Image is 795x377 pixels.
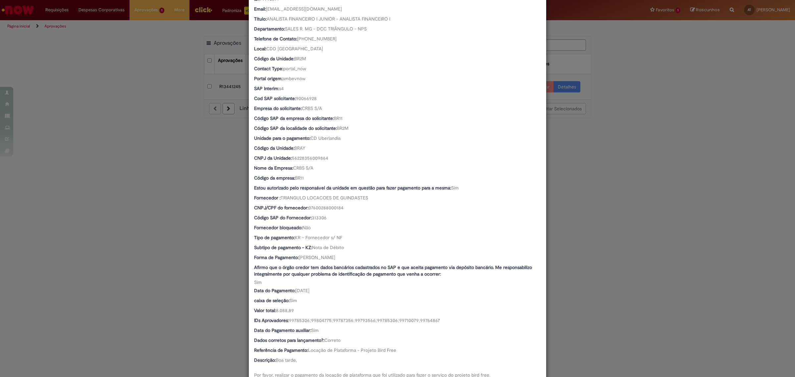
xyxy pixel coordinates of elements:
b: Tipo de pagamento: [254,235,295,241]
b: Dados corretos para lançamento?: [254,337,324,343]
span: Locação de Plataforma - Projeto Bird Free [308,347,396,353]
span: 07600288000184 [308,205,344,211]
b: Fornecedor : [254,195,281,201]
b: SAP Interim: [254,85,279,91]
b: Código da Unidade: [254,56,294,62]
b: Data do Pagamento: [254,288,295,294]
b: Código da empresa: [254,175,295,181]
span: Sim [311,327,319,333]
span: 8.088,89 [276,307,294,313]
b: Código SAP do Fornecedor: [254,215,312,221]
span: 313306 [312,215,327,221]
span: 90066928 [296,95,317,101]
span: [PHONE_NUMBER] [297,36,337,42]
b: Título: [254,16,267,22]
b: Data do Pagamento auxiliar: [254,327,311,333]
span: CRBS S/A [302,105,322,111]
span: portal_now [283,66,306,72]
b: Telefone de Contato: [254,36,297,42]
b: Email: [254,6,266,12]
span: 99785306;99804775;99787356;99793566;99785306;99710079;99764867 [289,317,440,323]
b: Contact Type: [254,66,283,72]
b: Unidade para o pagamento: [254,135,310,141]
span: Correto [324,337,341,343]
span: Sim [451,185,459,191]
span: CDD [GEOGRAPHIC_DATA] [266,46,323,52]
b: IDs Aprovadores: [254,317,289,323]
span: [EMAIL_ADDRESS][DOMAIN_NAME] [266,6,342,12]
span: Não [302,225,311,231]
b: Referência de Pagamento: [254,347,308,353]
b: Portal origem: [254,76,283,81]
span: BR2M [337,125,348,131]
b: Subtipo de pagamento - KZ: [254,244,312,250]
b: Valor total: [254,307,276,313]
span: [DATE] [295,288,309,294]
span: BRAY [294,145,305,151]
b: Código SAP da empresa do solicitante: [254,115,334,121]
span: CRBS S/A [293,165,313,171]
b: Estou autorizado pelo responsável da unidade em questão para fazer pagamento para a mesma: [254,185,451,191]
span: BR2M [294,56,306,62]
span: 56228356009864 [292,155,328,161]
b: caixa de seleção: [254,297,290,303]
span: SALES R. MG - DCC TRIÂNGULO - NPS [285,26,367,32]
span: Sim [290,297,297,303]
b: CNPJ da Unidade: [254,155,292,161]
span: ambevnow [283,76,305,81]
b: Descrição: [254,357,276,363]
span: Sim [254,279,262,285]
span: KR – Fornecedor s/ NF [295,235,342,241]
b: Forma de Pagamento: [254,254,299,260]
span: TRIANGULO LOCACOES DE GUINDASTES [281,195,368,201]
b: Cod SAP solicitante: [254,95,296,101]
b: CNPJ/CPF do fornecedor: [254,205,308,211]
b: Afirmo que o órgão credor tem dados bancários cadastrados no SAP e que aceita pagamento via depós... [254,264,532,277]
span: CD Uberlandia [310,135,341,141]
b: Nome da Empresa: [254,165,293,171]
b: Código SAP da localidade do solicitante: [254,125,337,131]
span: Nota de Débito [312,244,344,250]
b: Código da Unidade: [254,145,294,151]
span: s4 [279,85,284,91]
b: Empresa do solicitante: [254,105,302,111]
span: BR11 [295,175,304,181]
span: [PERSON_NAME] [299,254,335,260]
b: Departamento: [254,26,285,32]
b: Fornecedor bloqueado: [254,225,302,231]
span: BR11 [334,115,343,121]
b: Local: [254,46,266,52]
span: ANALISTA FINANCEIRO I JUNIOR - ANALISTA FINANCEIRO I [267,16,390,22]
